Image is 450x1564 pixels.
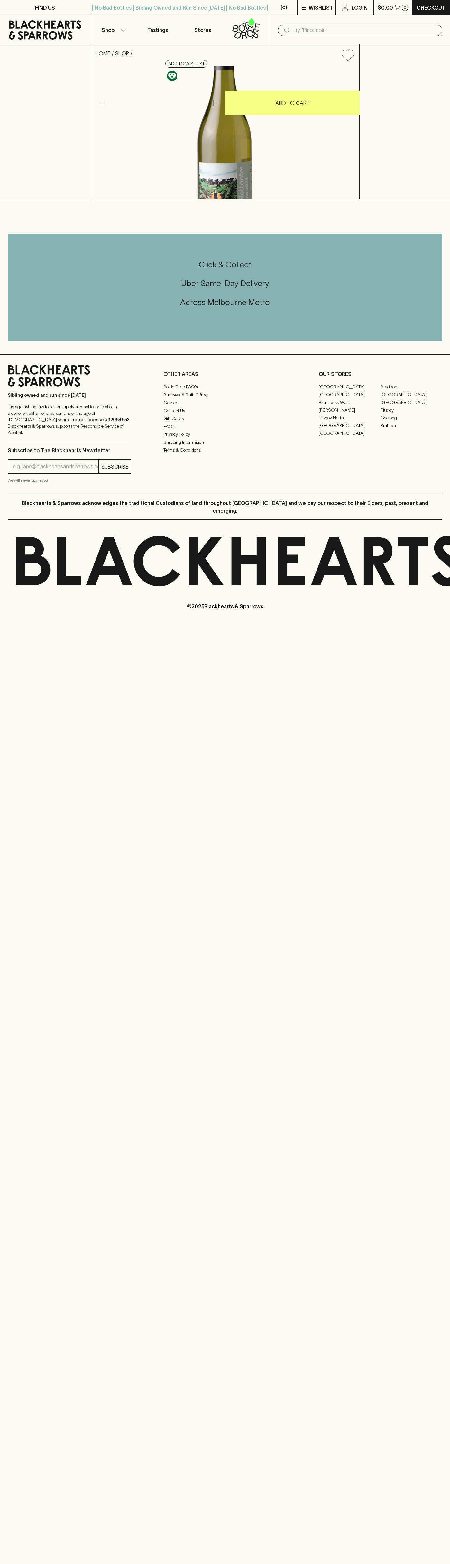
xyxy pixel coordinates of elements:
a: Privacy Policy [163,431,287,438]
a: Geelong [381,414,442,422]
p: $0.00 [378,4,393,12]
p: Sibling owned and run since [DATE] [8,392,131,398]
div: Call to action block [8,234,442,341]
a: Careers [163,399,287,407]
a: Brunswick West [319,398,381,406]
button: Add to wishlist [165,60,207,68]
a: Prahran [381,422,442,429]
a: [PERSON_NAME] [319,406,381,414]
p: Stores [194,26,211,34]
p: OTHER AREAS [163,370,287,378]
h5: Click & Collect [8,259,442,270]
p: Checkout [417,4,445,12]
a: [GEOGRAPHIC_DATA] [319,429,381,437]
a: [GEOGRAPHIC_DATA] [381,398,442,406]
a: HOME [96,51,110,56]
button: Add to wishlist [339,47,357,63]
p: Blackhearts & Sparrows acknowledges the traditional Custodians of land throughout [GEOGRAPHIC_DAT... [13,499,437,515]
h5: Across Melbourne Metro [8,297,442,308]
a: [GEOGRAPHIC_DATA] [319,391,381,398]
h5: Uber Same-Day Delivery [8,278,442,289]
p: ADD TO CART [275,99,310,107]
img: 40954.png [90,66,359,199]
a: [GEOGRAPHIC_DATA] [319,422,381,429]
a: Gift Cards [163,415,287,423]
input: e.g. jane@blackheartsandsparrows.com.au [13,461,98,472]
button: Shop [90,15,135,44]
p: Tastings [147,26,168,34]
p: Shop [102,26,115,34]
img: Vegan [167,71,177,81]
a: SHOP [115,51,129,56]
a: Fitzroy North [319,414,381,422]
p: We will never spam you [8,477,131,484]
p: Subscribe to The Blackhearts Newsletter [8,446,131,454]
a: Tastings [135,15,180,44]
a: [GEOGRAPHIC_DATA] [381,391,442,398]
p: 0 [404,6,406,9]
a: Contact Us [163,407,287,414]
a: [GEOGRAPHIC_DATA] [319,383,381,391]
a: Stores [180,15,225,44]
p: OUR STORES [319,370,442,378]
p: It is against the law to sell or supply alcohol to, or to obtain alcohol on behalf of a person un... [8,404,131,436]
a: Braddon [381,383,442,391]
a: Fitzroy [381,406,442,414]
a: Made without the use of any animal products. [165,69,179,83]
p: Wishlist [309,4,333,12]
strong: Liquor License #32064953 [70,417,130,422]
p: FIND US [35,4,55,12]
p: SUBSCRIBE [101,463,128,470]
a: Business & Bulk Gifting [163,391,287,399]
a: FAQ's [163,423,287,430]
button: SUBSCRIBE [99,460,131,473]
button: ADD TO CART [225,91,360,115]
input: Try "Pinot noir" [293,25,437,35]
a: Terms & Conditions [163,446,287,454]
a: Shipping Information [163,438,287,446]
a: Bottle Drop FAQ's [163,383,287,391]
p: Login [352,4,368,12]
